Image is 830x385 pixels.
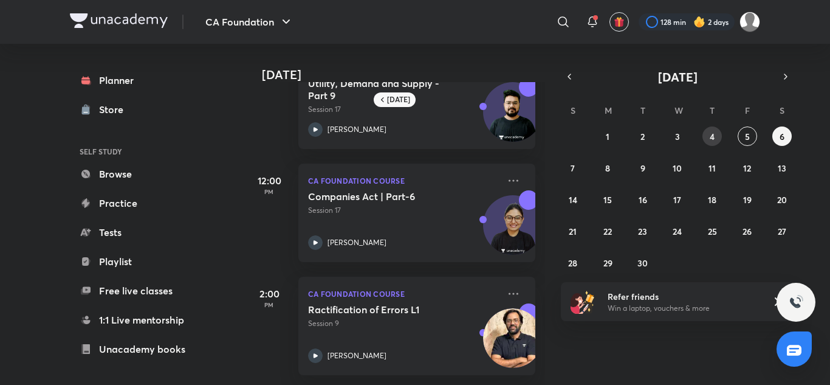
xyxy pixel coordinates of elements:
[633,127,653,146] button: September 2, 2025
[743,162,751,174] abbr: September 12, 2025
[608,303,757,314] p: Win a laptop, vouchers & more
[308,286,499,301] p: CA Foundation Course
[563,253,583,272] button: September 28, 2025
[308,190,459,203] h5: Companies Act | Part-6
[605,162,610,174] abbr: September 8, 2025
[609,12,629,32] button: avatar
[738,127,757,146] button: September 5, 2025
[245,286,293,301] h5: 2:00
[70,68,211,92] a: Planner
[70,249,211,274] a: Playlist
[484,89,542,147] img: Avatar
[668,190,687,209] button: September 17, 2025
[674,105,683,116] abbr: Wednesday
[70,191,211,215] a: Practice
[245,173,293,188] h5: 12:00
[673,194,681,206] abbr: September 17, 2025
[708,194,716,206] abbr: September 18, 2025
[568,257,577,269] abbr: September 28, 2025
[668,221,687,241] button: September 24, 2025
[598,190,617,209] button: September 15, 2025
[668,158,687,178] button: September 10, 2025
[710,131,715,142] abbr: September 4, 2025
[308,205,499,216] p: Session 17
[70,97,211,122] a: Store
[738,190,757,209] button: September 19, 2025
[328,124,386,135] p: [PERSON_NAME]
[571,290,595,314] img: referral
[789,295,803,310] img: ttu
[638,226,647,237] abbr: September 23, 2025
[780,131,784,142] abbr: September 6, 2025
[198,10,301,34] button: CA Foundation
[708,226,717,237] abbr: September 25, 2025
[99,102,131,117] div: Store
[484,202,542,260] img: Avatar
[772,190,792,209] button: September 20, 2025
[245,188,293,195] p: PM
[598,158,617,178] button: September 8, 2025
[668,127,687,146] button: September 3, 2025
[693,16,705,28] img: streak
[603,194,612,206] abbr: September 15, 2025
[658,69,698,85] span: [DATE]
[702,158,722,178] button: September 11, 2025
[70,220,211,245] a: Tests
[605,105,612,116] abbr: Monday
[70,279,211,303] a: Free live classes
[637,257,648,269] abbr: September 30, 2025
[70,162,211,186] a: Browse
[598,221,617,241] button: September 22, 2025
[70,13,168,31] a: Company Logo
[608,290,757,303] h6: Refer friends
[563,158,583,178] button: September 7, 2025
[571,105,575,116] abbr: Sunday
[603,257,612,269] abbr: September 29, 2025
[603,226,612,237] abbr: September 22, 2025
[598,253,617,272] button: September 29, 2025
[328,350,386,361] p: [PERSON_NAME]
[70,13,168,28] img: Company Logo
[578,68,777,85] button: [DATE]
[606,131,609,142] abbr: September 1, 2025
[569,194,577,206] abbr: September 14, 2025
[710,105,715,116] abbr: Thursday
[772,127,792,146] button: September 6, 2025
[70,141,211,162] h6: SELF STUDY
[640,105,645,116] abbr: Tuesday
[633,190,653,209] button: September 16, 2025
[780,105,784,116] abbr: Saturday
[563,190,583,209] button: September 14, 2025
[598,127,617,146] button: September 1, 2025
[675,131,680,142] abbr: September 3, 2025
[308,77,459,102] h5: Utility, Demand and Supply - Part 9
[738,221,757,241] button: September 26, 2025
[328,237,386,248] p: [PERSON_NAME]
[743,226,752,237] abbr: September 26, 2025
[777,194,787,206] abbr: September 20, 2025
[308,318,499,329] p: Session 9
[308,303,459,316] h5: Ractification of Errors L1
[738,158,757,178] button: September 12, 2025
[702,127,722,146] button: September 4, 2025
[569,226,577,237] abbr: September 21, 2025
[633,221,653,241] button: September 23, 2025
[633,253,653,272] button: September 30, 2025
[778,162,786,174] abbr: September 13, 2025
[262,68,547,82] h4: [DATE]
[739,12,760,32] img: ansh jain
[772,221,792,241] button: September 27, 2025
[387,95,410,105] h6: [DATE]
[743,194,752,206] abbr: September 19, 2025
[778,226,786,237] abbr: September 27, 2025
[673,226,682,237] abbr: September 24, 2025
[639,194,647,206] abbr: September 16, 2025
[614,16,625,27] img: avatar
[633,158,653,178] button: September 9, 2025
[563,221,583,241] button: September 21, 2025
[640,131,645,142] abbr: September 2, 2025
[308,173,499,188] p: CA Foundation Course
[640,162,645,174] abbr: September 9, 2025
[772,158,792,178] button: September 13, 2025
[708,162,716,174] abbr: September 11, 2025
